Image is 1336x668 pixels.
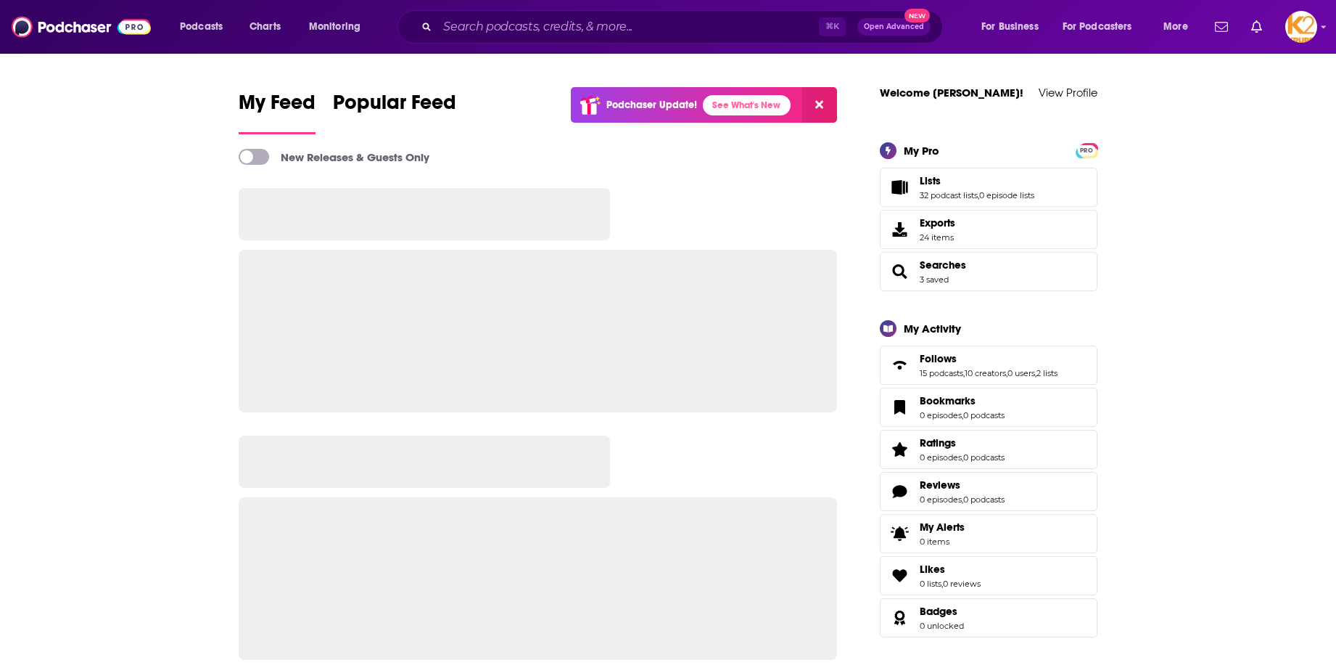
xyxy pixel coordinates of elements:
[885,219,914,240] span: Exports
[920,352,957,365] span: Follows
[299,15,379,38] button: open menu
[963,368,965,378] span: ,
[880,252,1097,291] span: Searches
[885,177,914,197] a: Lists
[170,15,242,38] button: open menu
[885,261,914,282] a: Searches
[971,15,1057,38] button: open menu
[12,13,151,41] img: Podchaser - Follow, Share and Rate Podcasts
[885,439,914,460] a: Ratings
[920,563,945,576] span: Likes
[963,494,1005,505] a: 0 podcasts
[885,524,914,544] span: My Alerts
[1078,144,1095,155] a: PRO
[880,86,1023,99] a: Welcome [PERSON_NAME]!
[885,355,914,375] a: Follows
[880,168,1097,207] span: Lists
[333,90,456,134] a: Popular Feed
[239,90,316,123] span: My Feed
[885,608,914,628] a: Badges
[880,556,1097,595] span: Likes
[920,368,963,378] a: 15 podcasts
[920,452,962,463] a: 0 episodes
[1163,17,1188,37] span: More
[920,410,962,420] a: 0 episodes
[1063,17,1132,37] span: For Podcasters
[857,18,931,36] button: Open AdvancedNew
[920,436,956,449] span: Ratings
[437,15,819,38] input: Search podcasts, credits, & more...
[880,388,1097,427] span: Bookmarks
[1245,15,1268,39] a: Show notifications dropdown
[920,478,960,492] span: Reviews
[920,232,955,243] span: 24 items
[920,563,981,576] a: Likes
[920,436,1005,449] a: Ratings
[606,99,697,111] p: Podchaser Update!
[920,537,965,547] span: 0 items
[941,579,943,589] span: ,
[1036,368,1057,378] a: 2 lists
[309,17,360,37] span: Monitoring
[920,216,955,229] span: Exports
[963,452,1005,463] a: 0 podcasts
[1285,11,1317,43] button: Show profile menu
[920,174,1034,187] a: Lists
[920,494,962,505] a: 0 episodes
[962,452,963,463] span: ,
[885,397,914,417] a: Bookmarks
[979,190,1034,200] a: 0 episode lists
[920,478,1005,492] a: Reviews
[239,90,316,134] a: My Feed
[1285,11,1317,43] img: User Profile
[962,494,963,505] span: ,
[978,190,979,200] span: ,
[703,95,791,115] a: See What's New
[1285,11,1317,43] span: Logged in as K2Krupp
[880,472,1097,511] span: Reviews
[920,274,949,285] a: 3 saved
[880,346,1097,385] span: Follows
[920,190,978,200] a: 32 podcast lists
[1006,368,1007,378] span: ,
[1039,86,1097,99] a: View Profile
[981,17,1039,37] span: For Business
[904,322,961,335] div: My Activity
[1078,145,1095,156] span: PRO
[963,410,1005,420] a: 0 podcasts
[1035,368,1036,378] span: ,
[411,10,957,44] div: Search podcasts, credits, & more...
[880,430,1097,469] span: Ratings
[180,17,223,37] span: Podcasts
[904,144,939,158] div: My Pro
[819,17,846,36] span: ⌘ K
[880,598,1097,638] span: Badges
[920,352,1057,365] a: Follows
[333,90,456,123] span: Popular Feed
[239,149,429,165] a: New Releases & Guests Only
[1007,368,1035,378] a: 0 users
[920,174,941,187] span: Lists
[864,23,924,30] span: Open Advanced
[1153,15,1206,38] button: open menu
[962,410,963,420] span: ,
[920,394,976,407] span: Bookmarks
[920,521,965,534] span: My Alerts
[920,621,964,631] a: 0 unlocked
[965,368,1006,378] a: 10 creators
[1053,15,1153,38] button: open menu
[920,605,957,618] span: Badges
[885,481,914,502] a: Reviews
[880,210,1097,249] a: Exports
[880,514,1097,553] a: My Alerts
[885,566,914,586] a: Likes
[904,9,931,23] span: New
[920,258,966,272] a: Searches
[250,17,281,37] span: Charts
[943,579,981,589] a: 0 reviews
[1209,15,1234,39] a: Show notifications dropdown
[920,605,964,618] a: Badges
